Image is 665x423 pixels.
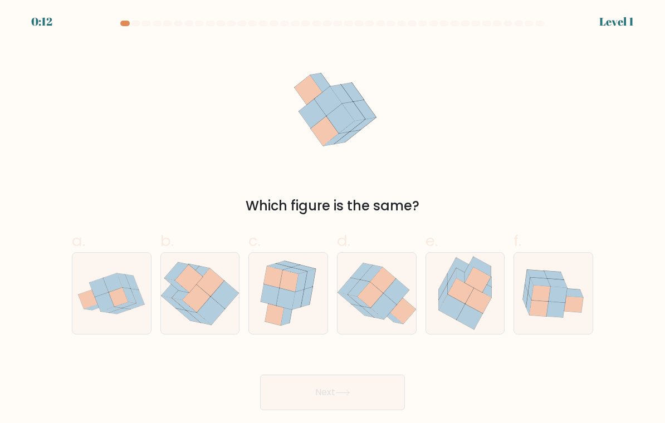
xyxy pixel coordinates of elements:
div: 0:12 [31,13,52,30]
div: Level 1 [599,13,634,30]
span: e. [426,230,438,252]
div: Which figure is the same? [79,196,586,216]
span: b. [160,230,174,252]
span: c. [248,230,261,252]
span: f. [514,230,521,252]
span: d. [337,230,350,252]
span: a. [72,230,85,252]
button: Next [260,375,405,410]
